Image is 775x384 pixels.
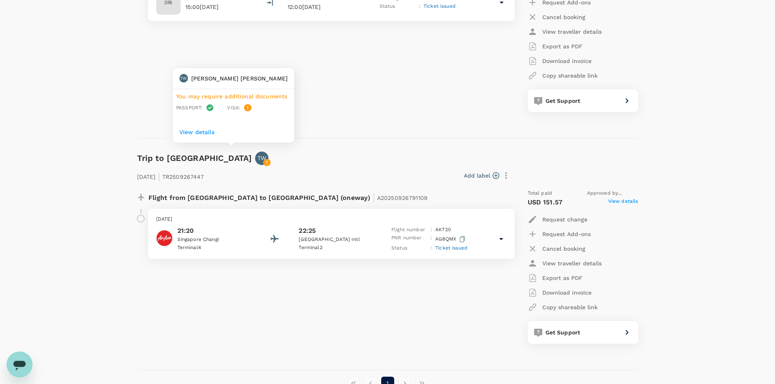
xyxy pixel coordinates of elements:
[179,128,288,136] p: View details
[542,28,602,36] p: View traveller details
[391,226,427,234] p: Flight number
[542,289,592,297] p: Download invoice
[373,192,375,203] span: |
[430,244,432,252] p: :
[177,226,251,236] p: 21:20
[528,24,602,39] button: View traveller details
[542,259,602,267] p: View traveller details
[299,226,316,236] p: 22:25
[186,3,219,11] p: 15:00[DATE]
[137,152,252,165] h6: Trip to [GEOGRAPHIC_DATA]
[542,215,587,223] p: Request change
[542,72,598,80] p: Copy shareable link
[7,351,33,377] iframe: Button to launch messaging window
[542,274,583,282] p: Export as PDF
[546,329,581,336] span: Get Support
[528,227,591,241] button: Request Add-ons
[156,230,172,246] img: AirAsia
[435,245,467,251] span: Ticket issued
[430,234,432,244] p: :
[546,98,581,104] span: Get Support
[542,57,592,65] p: Download invoice
[391,234,427,244] p: PNR number
[587,189,638,197] span: Approved by
[177,244,251,252] p: Terminal 4
[528,10,585,24] button: Cancel booking
[380,2,415,11] p: Status
[528,39,583,54] button: Export as PDF
[528,212,587,227] button: Request change
[158,171,160,182] span: |
[156,215,506,223] p: [DATE]
[528,197,563,207] p: USD 151.57
[528,256,602,271] button: View traveller details
[424,3,456,9] span: Ticket issued
[528,271,583,285] button: Export as PDF
[191,74,288,82] p: [PERSON_NAME] [PERSON_NAME]
[176,93,287,100] span: You may require additional documents
[419,2,420,11] p: :
[528,68,598,83] button: Copy shareable link
[299,244,372,252] p: Terminal 2
[391,244,427,252] p: Status
[299,236,372,244] p: [GEOGRAPHIC_DATA] Intl
[528,241,585,256] button: Cancel booking
[435,234,467,244] p: AG8QMX
[528,285,592,300] button: Download invoice
[542,13,585,21] p: Cancel booking
[180,76,187,81] p: TW
[137,168,204,183] p: [DATE] TR2509267447
[288,3,365,11] p: 12:00[DATE]
[528,300,598,315] button: Copy shareable link
[542,42,583,50] p: Export as PDF
[177,236,251,244] p: Singapore Changi
[542,230,591,238] p: Request Add-ons
[542,245,585,253] p: Cancel booking
[176,104,203,111] p: Passport :
[528,54,592,68] button: Download invoice
[377,195,428,201] span: A20250926791109
[542,303,598,311] p: Copy shareable link
[608,197,638,207] span: View details
[528,189,552,197] span: Total paid
[464,171,499,180] button: Add label
[430,226,432,234] p: :
[148,189,428,204] p: Flight from [GEOGRAPHIC_DATA] to [GEOGRAPHIC_DATA] (oneway)
[227,104,240,111] p: Visa :
[258,154,266,162] p: TW
[435,226,451,234] p: AK 720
